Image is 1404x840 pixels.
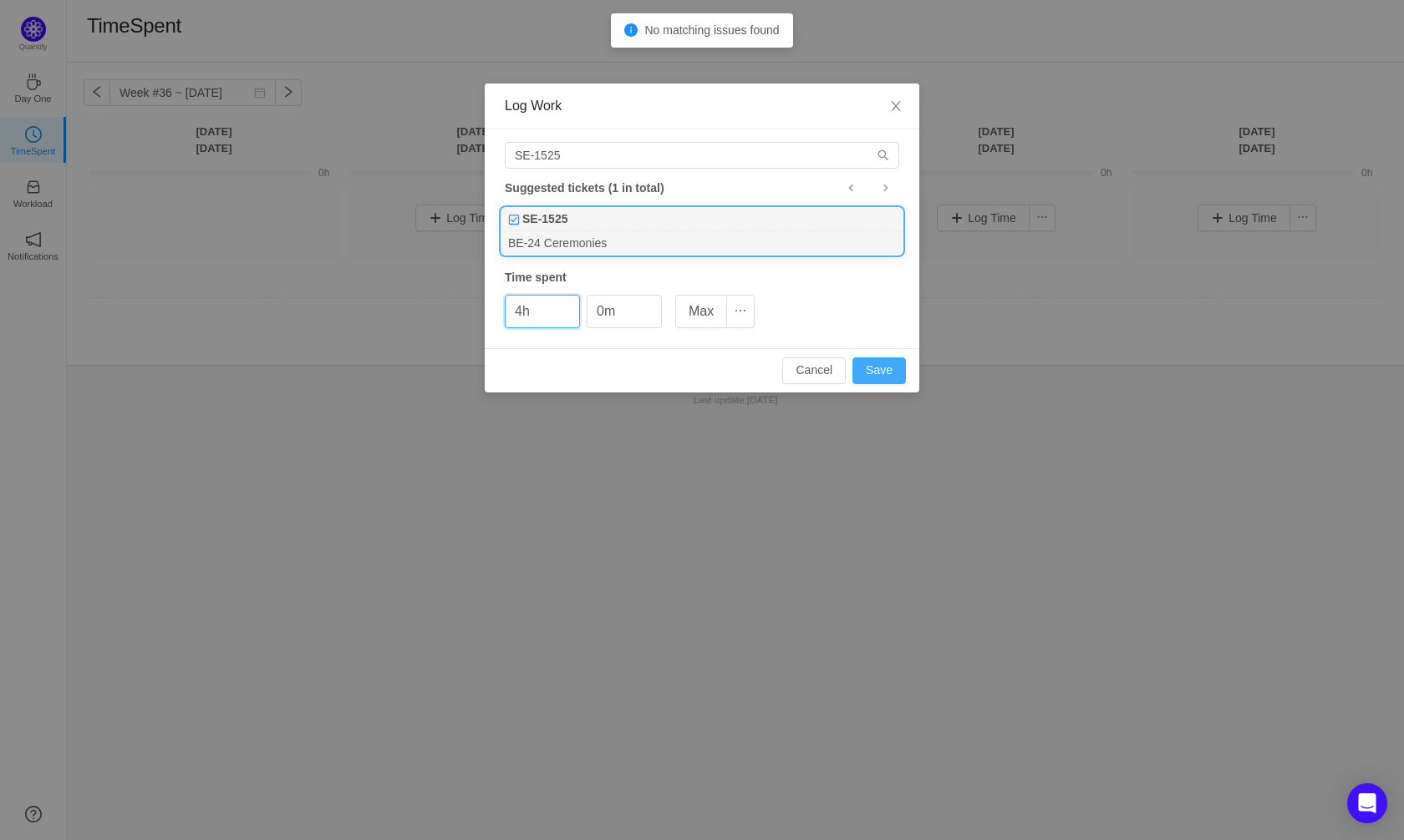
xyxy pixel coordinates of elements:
[501,231,903,254] div: BE-24 Ceremonies
[675,295,727,328] button: Max
[508,214,520,225] img: 10318
[505,177,899,199] div: Suggested tickets (1 in total)
[852,357,906,384] button: Save
[505,269,899,286] div: Time spent
[644,23,779,37] span: No matching issues found
[726,295,755,328] button: icon: ellipsis
[872,83,919,130] button: Close
[1347,783,1387,823] div: Open Intercom Messenger
[505,142,899,169] input: Search
[782,357,846,384] button: Cancel
[889,99,903,113] i: icon: close
[505,97,899,115] div: Log Work
[877,149,889,161] i: icon: search
[624,23,638,37] i: icon: info-circle
[522,210,567,228] b: SE-1525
